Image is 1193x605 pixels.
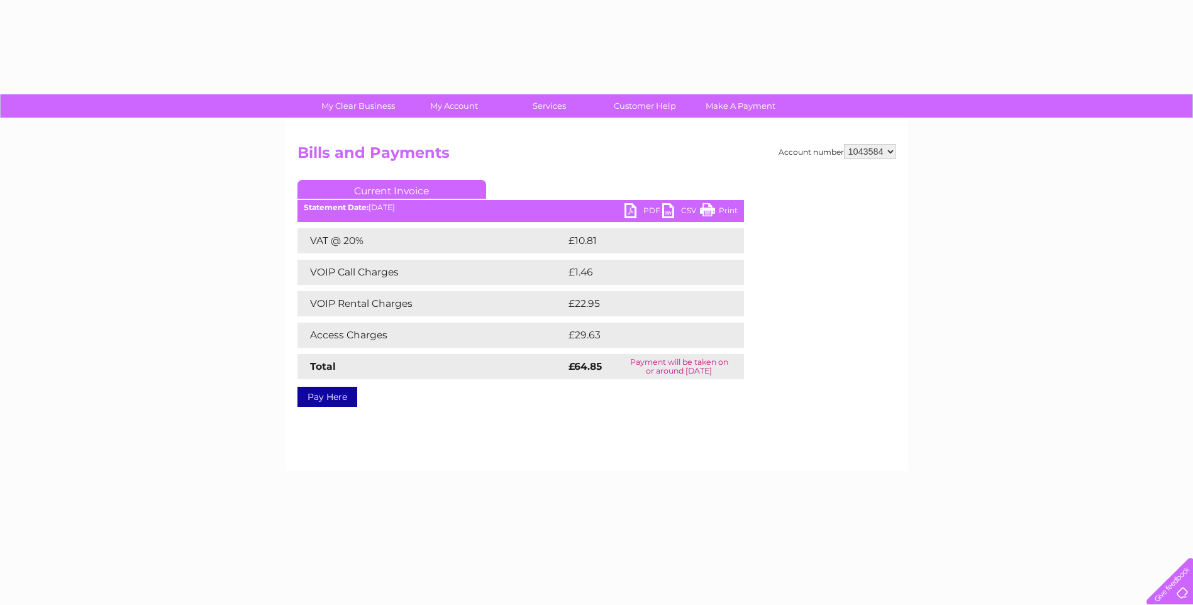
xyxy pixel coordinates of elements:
[593,94,697,118] a: Customer Help
[689,94,792,118] a: Make A Payment
[565,291,718,316] td: £22.95
[569,360,602,372] strong: £64.85
[779,144,896,159] div: Account number
[297,260,565,285] td: VOIP Call Charges
[565,228,716,253] td: £10.81
[700,203,738,221] a: Print
[614,354,744,379] td: Payment will be taken on or around [DATE]
[497,94,601,118] a: Services
[304,203,369,212] b: Statement Date:
[565,323,719,348] td: £29.63
[297,203,744,212] div: [DATE]
[297,228,565,253] td: VAT @ 20%
[297,144,896,168] h2: Bills and Payments
[297,387,357,407] a: Pay Here
[624,203,662,221] a: PDF
[310,360,336,372] strong: Total
[565,260,714,285] td: £1.46
[297,180,486,199] a: Current Invoice
[662,203,700,221] a: CSV
[297,291,565,316] td: VOIP Rental Charges
[306,94,410,118] a: My Clear Business
[402,94,506,118] a: My Account
[297,323,565,348] td: Access Charges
